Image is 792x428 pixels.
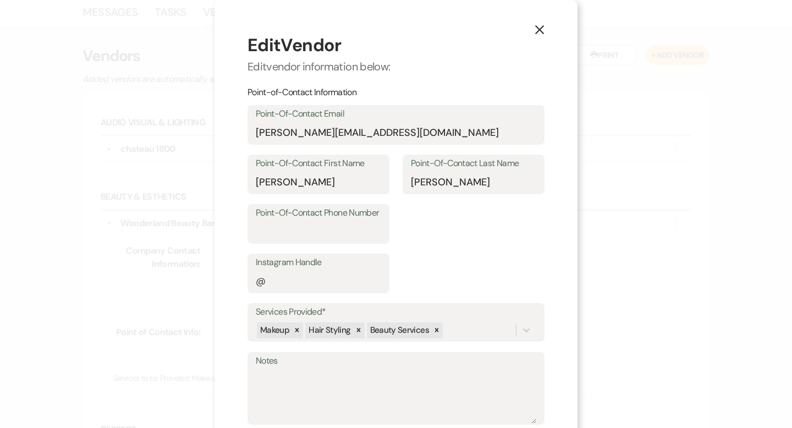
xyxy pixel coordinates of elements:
[256,255,381,271] label: Instagram Handle
[248,33,544,58] h2: Edit Vendor
[248,58,544,75] p: Edit vendor information below:
[256,304,536,320] label: Services Provided*
[256,205,381,221] label: Point-Of-Contact Phone Number
[367,322,431,338] div: Beauty Services
[256,106,536,122] label: Point-Of-Contact Email
[305,322,352,338] div: Hair Styling
[256,156,381,172] label: Point-Of-Contact First Name
[257,322,291,338] div: Makeup
[256,274,265,289] div: @
[256,353,536,369] label: Notes
[248,86,544,98] h3: Point-of-Contact Information
[411,156,536,172] label: Point-Of-Contact Last Name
